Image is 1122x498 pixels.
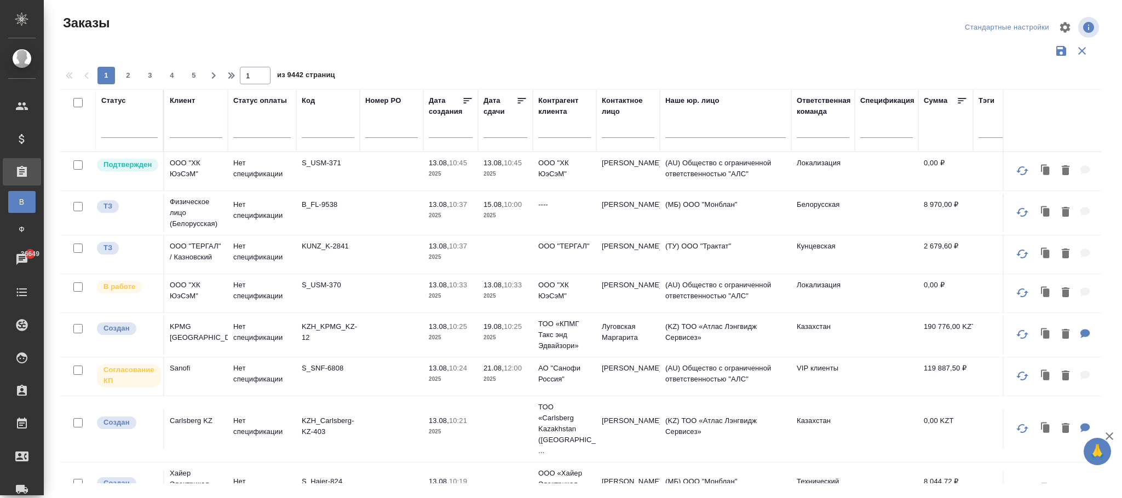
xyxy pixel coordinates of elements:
[449,416,467,425] p: 10:21
[484,281,504,289] p: 13.08,
[918,410,973,448] td: 0,00 KZT
[1035,323,1056,346] button: Клонировать
[1056,160,1075,182] button: Удалить
[119,67,137,84] button: 2
[429,95,462,117] div: Дата создания
[185,70,203,81] span: 5
[1035,160,1056,182] button: Клонировать
[429,242,449,250] p: 13.08,
[791,274,855,312] td: Локализация
[228,274,296,312] td: Нет спецификации
[538,402,591,456] p: ТОО «Carlsberg Kazakhstan ([GEOGRAPHIC_DATA] ...
[504,322,522,331] p: 10:25
[1056,282,1075,304] button: Удалить
[449,281,467,289] p: 10:33
[596,235,660,274] td: [PERSON_NAME]
[791,235,855,274] td: Кунцевская
[484,210,527,221] p: 2025
[660,235,791,274] td: (ТУ) ООО "Трактат"
[302,241,354,252] p: KUNZ_K-2841
[365,95,401,106] div: Номер PO
[185,67,203,84] button: 5
[449,477,467,485] p: 10:19
[103,159,152,170] p: Подтвержден
[228,316,296,354] td: Нет спецификации
[103,364,154,386] p: Согласование КП
[429,364,449,372] p: 13.08,
[504,281,522,289] p: 10:33
[163,70,181,81] span: 4
[1009,241,1035,267] button: Обновить
[449,322,467,331] p: 10:25
[302,363,354,374] p: S_SNF-6808
[103,201,112,212] p: ТЗ
[96,199,158,214] div: Выставляет КМ при отправке заказа на расчет верстке (для тикета) или для уточнения сроков на прои...
[302,199,354,210] p: B_FL-9538
[103,281,135,292] p: В работе
[484,159,504,167] p: 13.08,
[484,291,527,302] p: 2025
[1009,280,1035,306] button: Обновить
[484,332,527,343] p: 2025
[596,274,660,312] td: [PERSON_NAME]
[141,70,159,81] span: 3
[791,194,855,232] td: Белорусская
[538,363,591,385] p: АО "Санофи Россия"
[660,410,791,448] td: (KZ) ТОО «Атлас Лэнгвидж Сервисез»
[918,235,973,274] td: 2 679,60 ₽
[170,241,222,263] p: ООО "ТЕРГАЛ" / Казновский
[660,274,791,312] td: (AU) Общество с ограниченной ответственностью "АЛС"
[302,158,354,169] p: S_USM-371
[163,67,181,84] button: 4
[228,194,296,232] td: Нет спецификации
[538,241,591,252] p: ООО "ТЕРГАЛ"
[1056,323,1075,346] button: Удалить
[449,364,467,372] p: 10:24
[14,248,46,259] span: 36649
[1035,418,1056,440] button: Клонировать
[1035,243,1056,265] button: Клонировать
[538,158,591,179] p: ООО "ХК ЮэСэМ"
[484,364,504,372] p: 21.08,
[1009,199,1035,225] button: Обновить
[602,95,654,117] div: Контактное лицо
[797,95,851,117] div: Ответственная команда
[484,374,527,385] p: 2025
[538,199,591,210] p: ----
[170,415,222,426] p: Carlsberg KZ
[484,95,516,117] div: Дата сдачи
[8,191,36,213] a: В
[596,194,660,232] td: [PERSON_NAME]
[141,67,159,84] button: 3
[1072,40,1092,61] button: Сбросить фильтры
[1052,14,1078,40] span: Настроить таблицу
[429,426,473,437] p: 2025
[504,159,522,167] p: 10:45
[170,321,222,343] p: KPMG [GEOGRAPHIC_DATA]
[791,357,855,396] td: VIP клиенты
[170,158,222,179] p: ООО "ХК ЮэСэМ"
[170,196,222,229] p: Физическое лицо (Белорусская)
[860,95,914,106] div: Спецификация
[103,417,130,428] p: Создан
[660,357,791,396] td: (AU) Общество с ограниченной ответственностью "АЛС"
[277,68,335,84] span: из 9442 страниц
[429,291,473,302] p: 2025
[429,159,449,167] p: 13.08,
[429,200,449,209] p: 13.08,
[1009,363,1035,389] button: Обновить
[1009,415,1035,442] button: Обновить
[484,200,504,209] p: 15.08,
[1056,201,1075,224] button: Удалить
[504,200,522,209] p: 10:00
[429,169,473,179] p: 2025
[596,410,660,448] td: [PERSON_NAME]
[918,194,973,232] td: 8 970,00 ₽
[302,321,354,343] p: KZH_KPMG_KZ-12
[660,316,791,354] td: (KZ) ТОО «Атлас Лэнгвидж Сервисез»
[791,410,855,448] td: Казахстан
[596,152,660,190] td: [PERSON_NAME]
[429,332,473,343] p: 2025
[170,280,222,302] p: ООО "ХК ЮэСэМ"
[596,316,660,354] td: Луговская Маргарита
